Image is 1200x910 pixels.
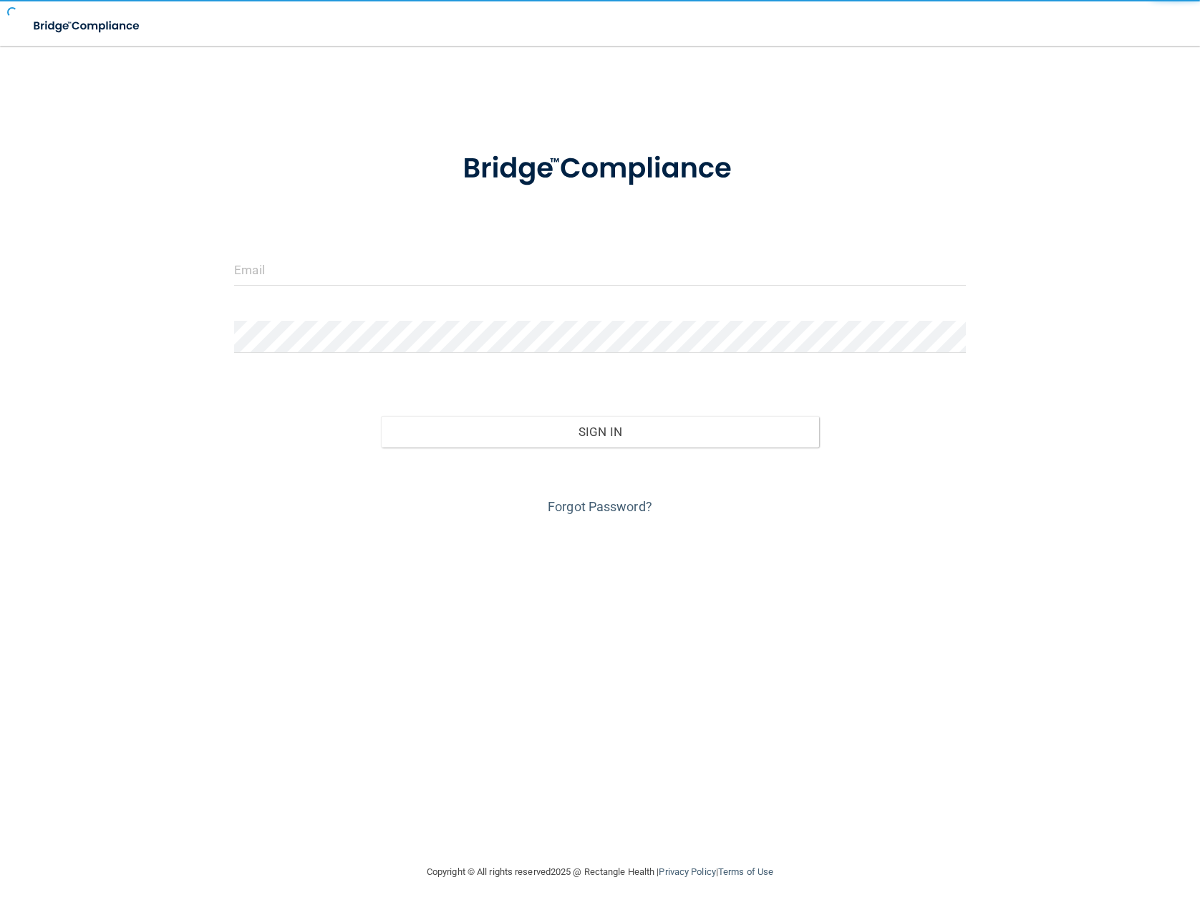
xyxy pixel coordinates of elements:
a: Forgot Password? [548,499,652,514]
input: Email [234,253,965,286]
button: Sign In [381,416,820,447]
a: Privacy Policy [659,866,715,877]
img: bridge_compliance_login_screen.278c3ca4.svg [433,132,767,206]
img: bridge_compliance_login_screen.278c3ca4.svg [21,11,153,41]
a: Terms of Use [718,866,773,877]
div: Copyright © All rights reserved 2025 @ Rectangle Health | | [339,849,861,895]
